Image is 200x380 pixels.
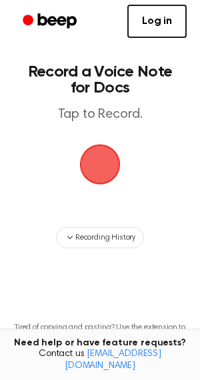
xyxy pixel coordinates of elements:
span: Contact us [8,349,192,372]
p: Tap to Record. [24,106,176,123]
p: Tired of copying and pasting? Use the extension to automatically insert your recordings. [11,323,189,343]
a: Log in [127,5,187,38]
img: Beep Logo [80,144,120,184]
a: Beep [13,9,89,35]
h1: Record a Voice Note for Docs [24,64,176,96]
a: [EMAIL_ADDRESS][DOMAIN_NAME] [65,349,161,371]
span: Recording History [75,232,135,244]
button: Recording History [56,227,144,248]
